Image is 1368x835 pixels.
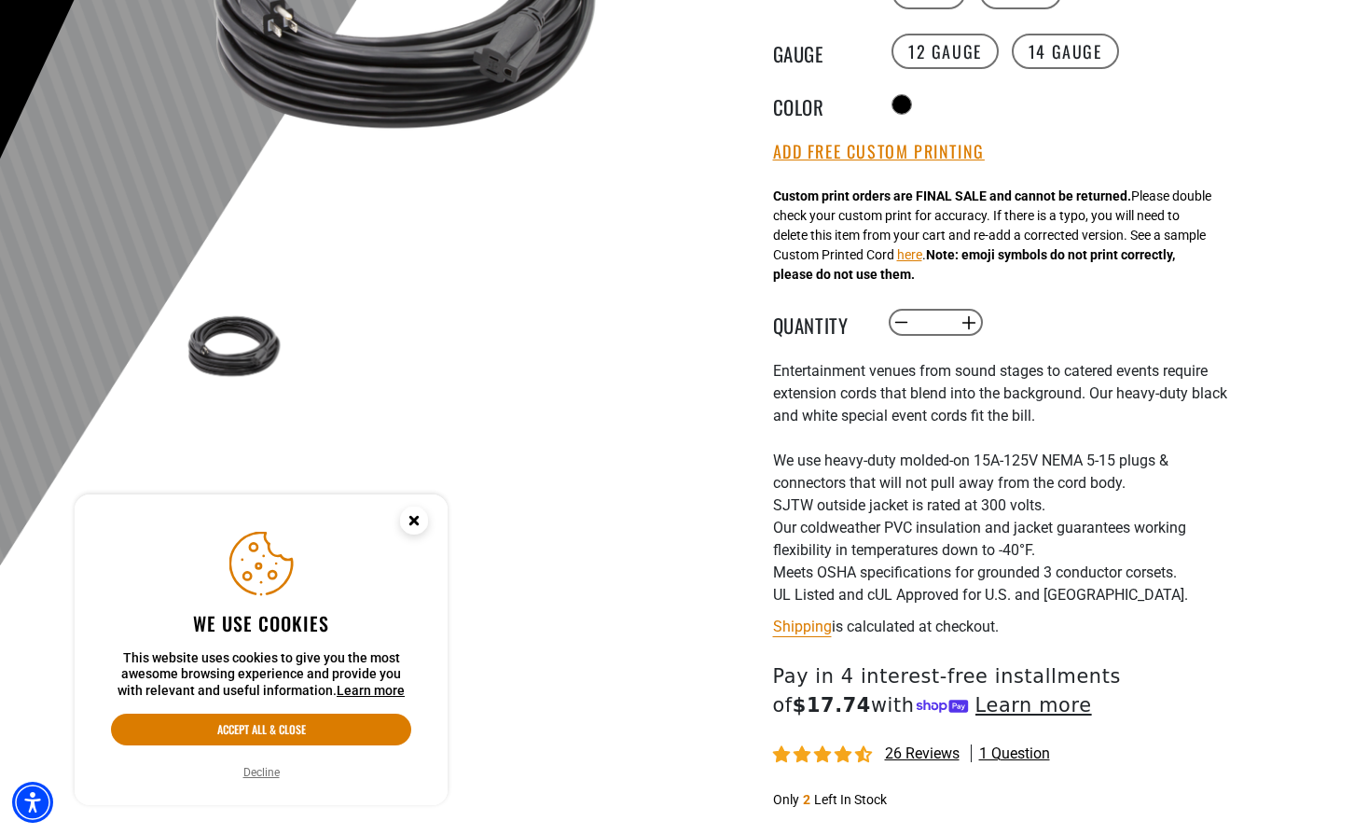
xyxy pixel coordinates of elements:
h2: We use cookies [111,611,411,635]
button: Decline [238,763,285,782]
legend: Color [773,92,866,117]
a: This website uses cookies to give you the most awesome browsing experience and provide you with r... [337,683,405,698]
strong: Note: emoji symbols do not print correctly, please do not use them. [773,247,1175,282]
img: black [180,292,288,400]
button: Close this option [380,494,448,552]
div: Accessibility Menu [12,782,53,823]
div: is calculated at checkout. [773,614,1230,639]
a: Shipping [773,618,832,635]
div: Please double check your custom print for accuracy. If there is a typo, you will need to delete t... [773,187,1211,285]
label: Quantity [773,311,866,335]
label: 14 Gauge [1012,34,1119,69]
li: SJTW outside jacket is rated at 300 volts. [773,494,1230,517]
span: Left In Stock [814,792,887,807]
button: here [897,245,922,265]
p: This website uses cookies to give you the most awesome browsing experience and provide you with r... [111,650,411,700]
strong: Custom print orders are FINAL SALE and cannot be returned. [773,188,1131,203]
span: 1 question [979,744,1050,764]
span: 2 [803,792,810,807]
label: 12 Gauge [891,34,999,69]
legend: Gauge [773,39,866,63]
li: We use heavy-duty molded-on 15A-125V NEMA 5-15 plugs & connectors that will not pull away from th... [773,450,1230,494]
span: 26 reviews [885,745,960,762]
li: Our coldweather PVC insulation and jacket guarantees working flexibility in temperatures down to ... [773,517,1230,562]
li: UL Listed and cUL Approved for U.S. and [GEOGRAPHIC_DATA]. [773,584,1230,606]
span: 4.73 stars [773,746,876,764]
span: Only [773,792,799,807]
aside: Cookie Consent [75,494,448,806]
button: Add Free Custom Printing [773,142,985,162]
button: Accept all & close [111,714,411,745]
div: Entertainment venues from sound stages to catered events require extension cords that blend into ... [773,360,1230,606]
li: Meets OSHA specifications for grounded 3 conductor corsets. [773,562,1230,584]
